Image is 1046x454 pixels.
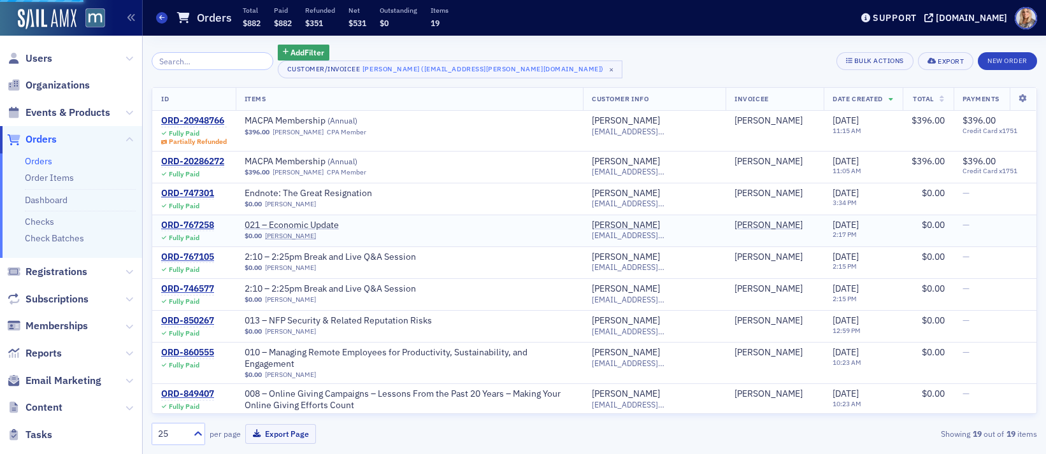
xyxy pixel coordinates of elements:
[169,297,199,306] div: Fully Paid
[734,156,815,167] span: Matthew Bormel
[918,52,973,70] button: Export
[245,188,405,199] a: Endnote: The Great Resignation
[833,283,859,294] span: [DATE]
[912,155,945,167] span: $396.00
[161,388,214,400] div: ORD-849407
[25,172,74,183] a: Order Items
[305,18,323,28] span: $351
[265,327,316,336] a: [PERSON_NAME]
[854,57,904,64] div: Bulk Actions
[592,358,717,368] span: [EMAIL_ADDRESS][PERSON_NAME][DOMAIN_NAME]
[7,292,89,306] a: Subscriptions
[963,251,970,262] span: —
[327,115,357,125] span: ( Annual )
[243,6,261,15] p: Total
[327,168,366,176] div: CPA Member
[161,188,214,199] div: ORD-747301
[265,200,316,208] a: [PERSON_NAME]
[25,78,90,92] span: Organizations
[245,115,405,127] a: MACPA Membership (Annual)
[7,265,87,279] a: Registrations
[592,156,660,167] a: [PERSON_NAME]
[963,127,1028,135] span: Credit Card x1751
[25,52,52,66] span: Users
[734,283,815,295] span: Matthew Bormel
[592,295,717,304] span: [EMAIL_ADDRESS][PERSON_NAME][DOMAIN_NAME]
[592,400,717,409] span: [EMAIL_ADDRESS][PERSON_NAME][DOMAIN_NAME]
[161,347,214,358] a: ORD-860555
[734,252,803,263] a: [PERSON_NAME]
[245,220,405,231] a: 021 – Economic Update
[833,399,861,408] time: 10:23 AM
[913,94,934,103] span: Total
[265,295,316,304] a: [PERSON_NAME]
[833,294,857,303] time: 2:15 PM
[287,65,361,73] div: Customer/Invoicee
[25,346,62,360] span: Reports
[734,188,803,199] a: [PERSON_NAME]
[245,371,262,379] span: $0.00
[25,292,89,306] span: Subscriptions
[273,168,324,176] a: [PERSON_NAME]
[305,6,335,15] p: Refunded
[7,374,101,388] a: Email Marketing
[25,194,68,206] a: Dashboard
[734,220,803,231] a: [PERSON_NAME]
[833,251,859,262] span: [DATE]
[245,327,262,336] span: $0.00
[592,327,717,336] span: [EMAIL_ADDRESS][PERSON_NAME][DOMAIN_NAME]
[833,126,861,135] time: 11:15 AM
[734,388,815,400] span: Matthew Bormel
[290,46,324,58] span: Add Filter
[245,232,262,240] span: $0.00
[734,156,803,167] a: [PERSON_NAME]
[922,251,945,262] span: $0.00
[922,187,945,199] span: $0.00
[327,128,366,136] div: CPA Member
[592,347,660,358] div: [PERSON_NAME]
[7,346,62,360] a: Reports
[265,232,316,240] a: [PERSON_NAME]
[734,315,815,327] span: Matthew Bormel
[25,155,52,167] a: Orders
[348,18,366,28] span: $531
[592,188,660,199] a: [PERSON_NAME]
[833,166,861,175] time: 11:05 AM
[734,115,815,127] span: Matthew Bormel
[873,12,917,24] div: Support
[245,315,432,327] a: 013 – NFP Security & Related Reputation Risks
[751,428,1037,439] div: Showing out of items
[734,115,803,127] div: [PERSON_NAME]
[161,252,214,263] div: ORD-767105
[245,347,575,369] span: 010 – Managing Remote Employees for Productivity, Sustainability, and Engagement
[922,315,945,326] span: $0.00
[592,94,648,103] span: Customer Info
[936,12,1007,24] div: [DOMAIN_NAME]
[25,319,88,333] span: Memberships
[152,52,273,70] input: Search…
[274,6,292,15] p: Paid
[245,295,262,304] span: $0.00
[963,115,996,126] span: $396.00
[25,216,54,227] a: Checks
[431,6,448,15] p: Items
[592,388,660,400] a: [PERSON_NAME]
[210,428,241,439] label: per page
[734,388,803,400] a: [PERSON_NAME]
[25,265,87,279] span: Registrations
[734,283,803,295] div: [PERSON_NAME]
[169,170,199,178] div: Fully Paid
[245,388,575,411] span: 008 – Online Giving Campaigns – Lessons From the Past 20 Years – Making Your Online Giving Effort...
[963,94,999,103] span: Payments
[169,202,199,210] div: Fully Paid
[734,315,803,327] a: [PERSON_NAME]
[963,283,970,294] span: —
[734,188,815,199] span: Matthew Bormel
[592,252,660,263] div: [PERSON_NAME]
[7,78,90,92] a: Organizations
